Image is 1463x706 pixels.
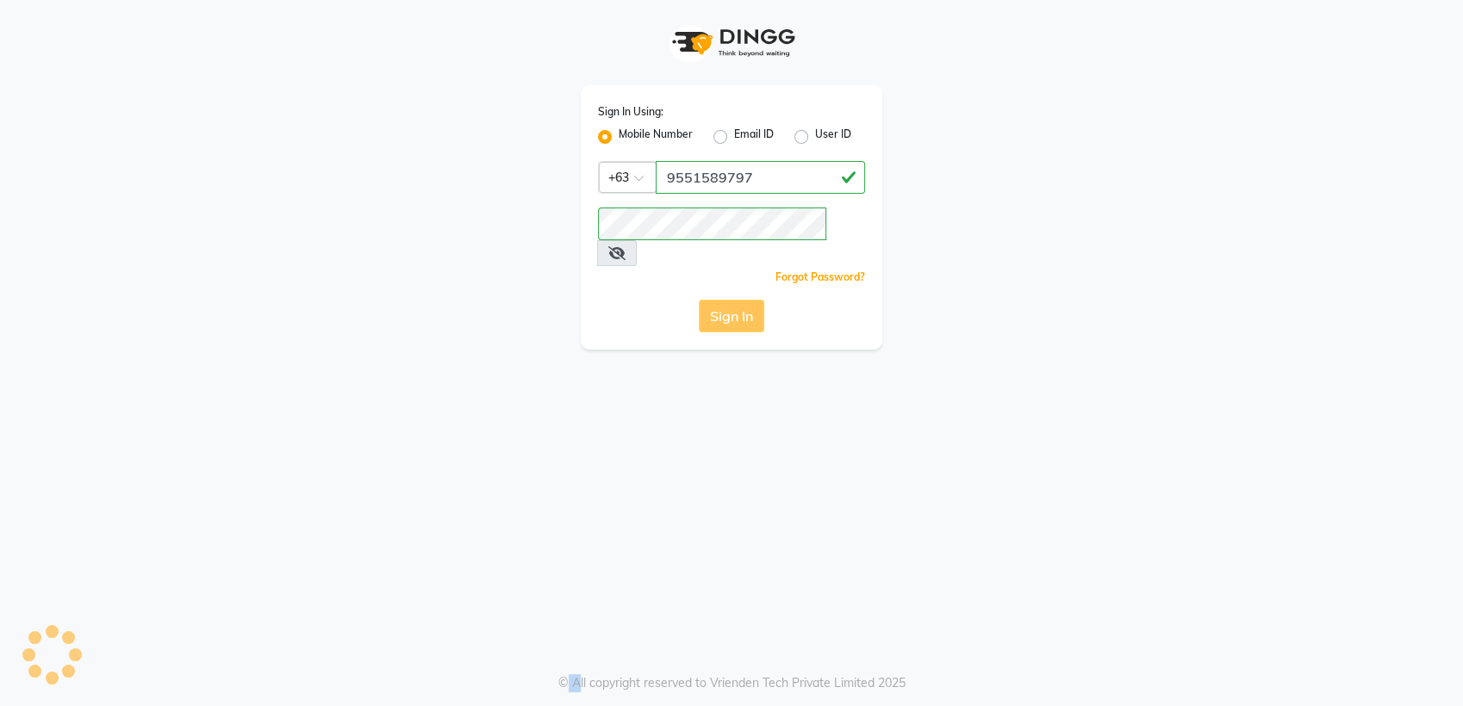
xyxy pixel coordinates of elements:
[775,270,865,283] a: Forgot Password?
[619,127,693,147] label: Mobile Number
[815,127,851,147] label: User ID
[656,161,865,194] input: Username
[663,17,800,68] img: logo1.svg
[598,207,826,240] input: Username
[598,104,663,120] label: Sign In Using:
[734,127,774,147] label: Email ID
